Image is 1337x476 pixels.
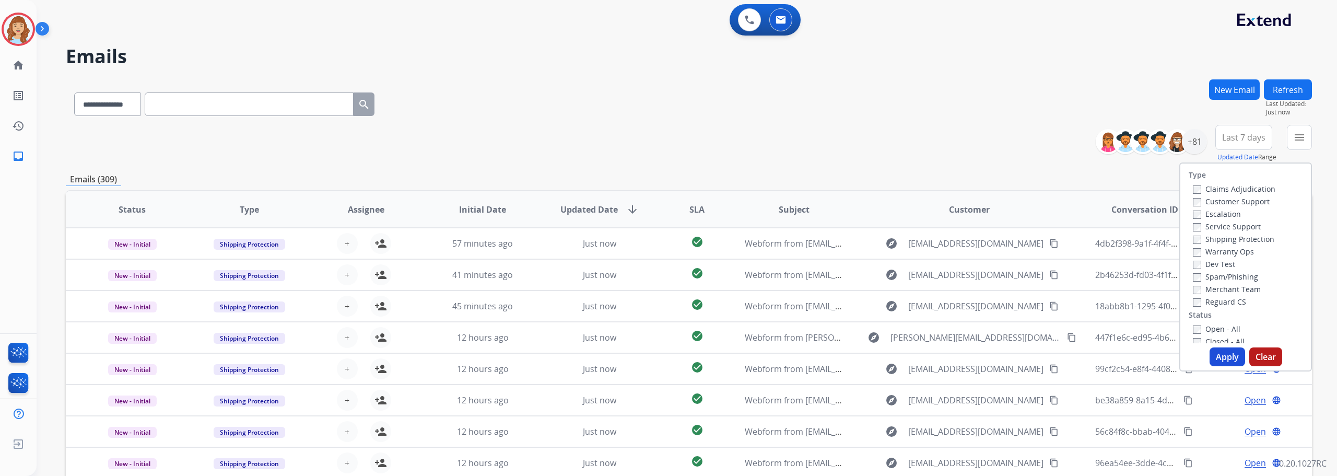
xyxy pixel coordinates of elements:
mat-icon: explore [885,269,898,281]
span: [EMAIL_ADDRESS][DOMAIN_NAME] [908,300,1043,312]
mat-icon: content_copy [1049,301,1059,311]
input: Merchant Team [1193,286,1201,294]
span: 12 hours ago [457,332,509,343]
mat-icon: content_copy [1183,427,1193,436]
p: 0.20.1027RC [1279,457,1327,470]
input: Customer Support [1193,198,1201,206]
span: Webform from [PERSON_NAME][EMAIL_ADDRESS][DOMAIN_NAME] on [DATE] [745,332,1046,343]
span: Range [1217,153,1276,161]
span: 45 minutes ago [452,300,513,312]
span: Just now [583,394,616,406]
mat-icon: explore [867,331,880,344]
span: [EMAIL_ADDRESS][DOMAIN_NAME] [908,425,1043,438]
span: Webform from [EMAIL_ADDRESS][DOMAIN_NAME] on [DATE] [745,363,981,375]
span: 12 hours ago [457,394,509,406]
mat-icon: language [1272,427,1281,436]
span: [EMAIL_ADDRESS][DOMAIN_NAME] [908,394,1043,407]
span: + [345,363,349,375]
span: Initial Date [459,203,506,216]
span: New - Initial [108,270,157,281]
label: Service Support [1193,222,1261,231]
span: 96ea54ee-3dde-4c94-9e04-ac1f71df78cc [1095,457,1251,469]
span: Webform from [EMAIL_ADDRESS][DOMAIN_NAME] on [DATE] [745,426,981,437]
mat-icon: person_add [374,237,387,250]
span: Just now [583,238,616,249]
label: Type [1189,170,1206,180]
span: + [345,237,349,250]
span: 56c84f8c-bbab-4042-8a98-9ee5d41d2f37 [1095,426,1253,437]
mat-icon: explore [885,363,898,375]
span: New - Initial [108,333,157,344]
span: Just now [583,426,616,437]
span: Webform from [EMAIL_ADDRESS][DOMAIN_NAME] on [DATE] [745,269,981,281]
button: Apply [1210,347,1245,366]
span: SLA [689,203,705,216]
mat-icon: explore [885,425,898,438]
mat-icon: check_circle [691,455,703,468]
mat-icon: home [12,59,25,72]
button: + [337,358,358,379]
span: Last Updated: [1266,100,1312,108]
input: Claims Adjudication [1193,185,1201,194]
span: + [345,300,349,312]
span: be38a859-8a15-4d75-9bdf-78da0091c194 [1095,394,1256,406]
mat-icon: explore [885,394,898,407]
mat-icon: person_add [374,300,387,312]
span: 18abb8b1-1295-4f07-b10c-8a9c308aa196 [1095,300,1255,312]
mat-icon: content_copy [1049,239,1059,248]
mat-icon: person_add [374,425,387,438]
mat-icon: arrow_downward [626,203,639,216]
span: Shipping Protection [214,270,285,281]
button: + [337,327,358,348]
span: 12 hours ago [457,363,509,375]
button: Last 7 days [1215,125,1272,150]
button: + [337,421,358,442]
span: Subject [779,203,810,216]
span: Shipping Protection [214,239,285,250]
span: Just now [583,363,616,375]
label: Spam/Phishing [1193,272,1258,282]
span: 12 hours ago [457,426,509,437]
mat-icon: content_copy [1049,270,1059,280]
span: 2b46253d-fd03-4f1f-b57d-8a662db59799 [1095,269,1253,281]
img: avatar [4,15,33,44]
mat-icon: content_copy [1049,364,1059,374]
mat-icon: content_copy [1067,333,1076,342]
span: Open [1245,457,1266,469]
mat-icon: history [12,120,25,132]
span: New - Initial [108,301,157,312]
span: Just now [583,300,616,312]
span: New - Initial [108,396,157,407]
mat-icon: person_add [374,394,387,407]
span: New - Initial [108,458,157,469]
label: Escalation [1193,209,1241,219]
span: Shipping Protection [214,396,285,407]
span: + [345,331,349,344]
span: [EMAIL_ADDRESS][DOMAIN_NAME] [908,457,1043,469]
label: Dev Test [1193,259,1235,269]
label: Merchant Team [1193,284,1261,294]
mat-icon: person_add [374,363,387,375]
label: Reguard CS [1193,297,1246,307]
span: Webform from [EMAIL_ADDRESS][DOMAIN_NAME] on [DATE] [745,457,981,469]
span: 447f1e6c-ed95-4b60-b12d-5417931af96d [1095,332,1254,343]
span: Just now [583,269,616,281]
span: New - Initial [108,364,157,375]
span: Shipping Protection [214,333,285,344]
span: 57 minutes ago [452,238,513,249]
mat-icon: person_add [374,331,387,344]
mat-icon: check_circle [691,267,703,280]
span: Just now [1266,108,1312,117]
button: Updated Date [1217,153,1258,161]
mat-icon: menu [1293,131,1306,144]
label: Shipping Protection [1193,234,1274,244]
span: Open [1245,394,1266,407]
input: Escalation [1193,211,1201,219]
mat-icon: check_circle [691,236,703,248]
span: Just now [583,457,616,469]
span: [PERSON_NAME][EMAIL_ADDRESS][DOMAIN_NAME] [890,331,1061,344]
span: Webform from [EMAIL_ADDRESS][DOMAIN_NAME] on [DATE] [745,394,981,406]
span: Assignee [348,203,384,216]
input: Spam/Phishing [1193,273,1201,282]
span: Shipping Protection [214,427,285,438]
